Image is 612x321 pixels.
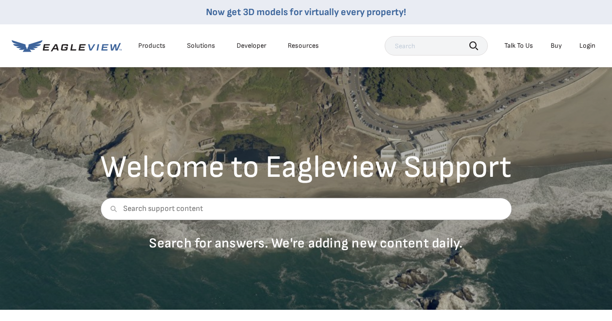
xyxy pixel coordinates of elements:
div: Login [579,41,595,50]
div: Products [138,41,166,50]
a: Developer [237,41,266,50]
a: Buy [551,41,562,50]
h2: Welcome to Eagleview Support [100,152,512,183]
input: Search support content [100,198,512,220]
input: Search [385,36,488,56]
div: Solutions [187,41,215,50]
a: Now get 3D models for virtually every property! [206,6,406,18]
div: Resources [288,41,319,50]
div: Talk To Us [504,41,533,50]
p: Search for answers. We're adding new content daily. [100,235,512,252]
